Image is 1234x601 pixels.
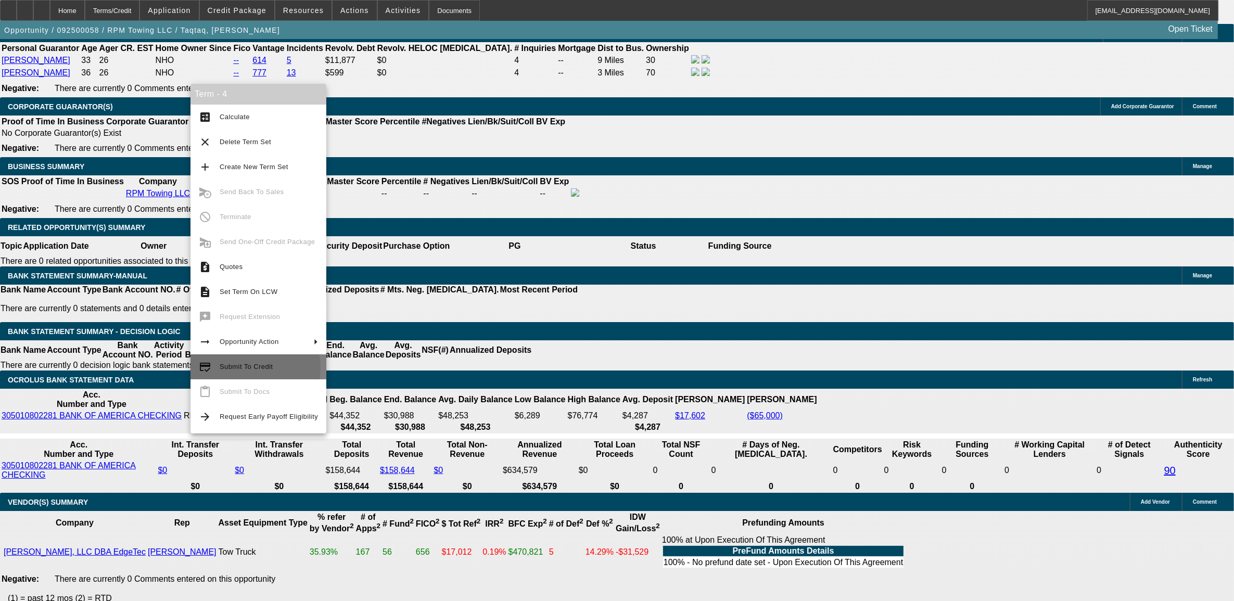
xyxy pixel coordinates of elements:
[1,304,578,313] p: There are currently 0 statements and 0 details entered on this opportunity
[711,440,832,459] th: # Days of Neg. [MEDICAL_DATA].
[297,285,379,295] th: Annualized Deposits
[578,461,652,480] td: $0
[702,68,710,76] img: linkedin-icon.png
[377,44,513,53] b: Revolv. HELOC [MEDICAL_DATA].
[500,285,578,295] th: Most Recent Period
[1,176,20,187] th: SOS
[662,535,905,569] div: 100% at Upon Execution Of This Agreement
[2,44,79,53] b: Personal Guarantor
[139,177,177,186] b: Company
[508,535,548,569] td: $470,821
[235,466,244,475] a: $0
[471,188,538,199] td: --
[1096,461,1162,480] td: 0
[423,177,469,186] b: # Negatives
[1193,377,1212,382] span: Refresh
[287,44,323,53] b: Incidents
[316,236,383,256] th: Security Deposit
[199,286,211,298] mat-icon: description
[615,535,660,569] td: -$31,529
[502,440,577,459] th: Annualized Revenue
[514,67,556,79] td: 4
[708,236,772,256] th: Funding Source
[746,390,817,410] th: [PERSON_NAME]
[220,113,250,121] span: Calculate
[597,67,644,79] td: 3 Miles
[287,56,291,65] a: 5
[220,263,243,271] span: Quotes
[622,411,673,421] td: $4,287
[384,411,437,421] td: $30,988
[622,422,673,432] th: $4,287
[21,176,124,187] th: Proof of Time In Business
[514,411,566,421] td: $6,289
[578,440,652,459] th: Total Loan Proceeds
[148,6,190,15] span: Application
[733,546,834,555] b: PreFund Amounts Details
[441,535,481,569] td: $17,012
[329,411,382,421] td: $44,352
[325,44,375,53] b: Revolv. Debt
[691,55,699,63] img: facebook-icon.png
[325,481,378,492] th: $158,644
[2,574,39,583] b: Negative:
[1111,104,1174,109] span: Add Corporate Guarantor
[8,223,145,232] span: RELATED OPPORTUNITY(S) SUMMARY
[381,189,421,198] div: --
[384,390,437,410] th: End. Balance
[434,440,502,459] th: Total Non-Revenue
[81,55,97,66] td: 33
[155,67,232,79] td: NHO
[325,461,378,480] td: $158,644
[558,44,595,53] b: Mortgage
[410,517,414,525] sup: 2
[1193,163,1212,169] span: Manage
[385,340,422,360] th: Avg. Deposits
[2,204,39,213] b: Negative:
[2,411,182,420] a: 305010802281 BANK OF AMERICA CHECKING
[55,574,275,583] span: There are currently 0 Comments entered on this opportunity
[438,422,513,432] th: $48,253
[1004,466,1009,475] span: 0
[325,67,376,79] td: $599
[586,519,613,528] b: Def %
[333,1,377,20] button: Actions
[46,340,102,360] th: Account Type
[663,557,904,568] td: 100% - No prefund date set - Upon Execution Of This Agreement
[155,55,232,66] td: NHO
[46,285,102,295] th: Account Type
[99,44,154,53] b: Ager CR. EST
[438,411,513,421] td: $48,253
[742,518,824,527] b: Prefunding Amounts
[220,163,288,171] span: Create New Term Set
[436,517,439,525] sup: 2
[99,55,154,66] td: 26
[449,340,532,360] th: Annualized Deposits
[184,340,217,360] th: Beg. Balance
[415,535,440,569] td: 656
[233,68,239,77] a: --
[1,390,182,410] th: Acc. Number and Type
[711,481,832,492] th: 0
[416,519,440,528] b: FICO
[379,481,432,492] th: $158,644
[653,461,710,480] td: 0
[675,411,705,420] a: $17,602
[386,6,421,15] span: Activities
[325,440,378,459] th: Total Deposits
[438,390,513,410] th: Avg. Daily Balance
[571,188,579,197] img: facebook-icon.png
[578,481,652,492] th: $0
[1,440,156,459] th: Acc. Number and Type
[472,177,538,186] b: Lien/Bk/Suit/Coll
[477,517,480,525] sup: 2
[148,547,217,556] a: [PERSON_NAME]
[183,390,257,410] th: Acc. Holder Name
[199,136,211,148] mat-icon: clear
[126,189,190,198] a: RPM Towing LLC
[381,177,421,186] b: Percentile
[384,422,437,432] th: $30,988
[140,1,198,20] button: Application
[350,522,353,530] sup: 2
[833,461,883,480] td: 0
